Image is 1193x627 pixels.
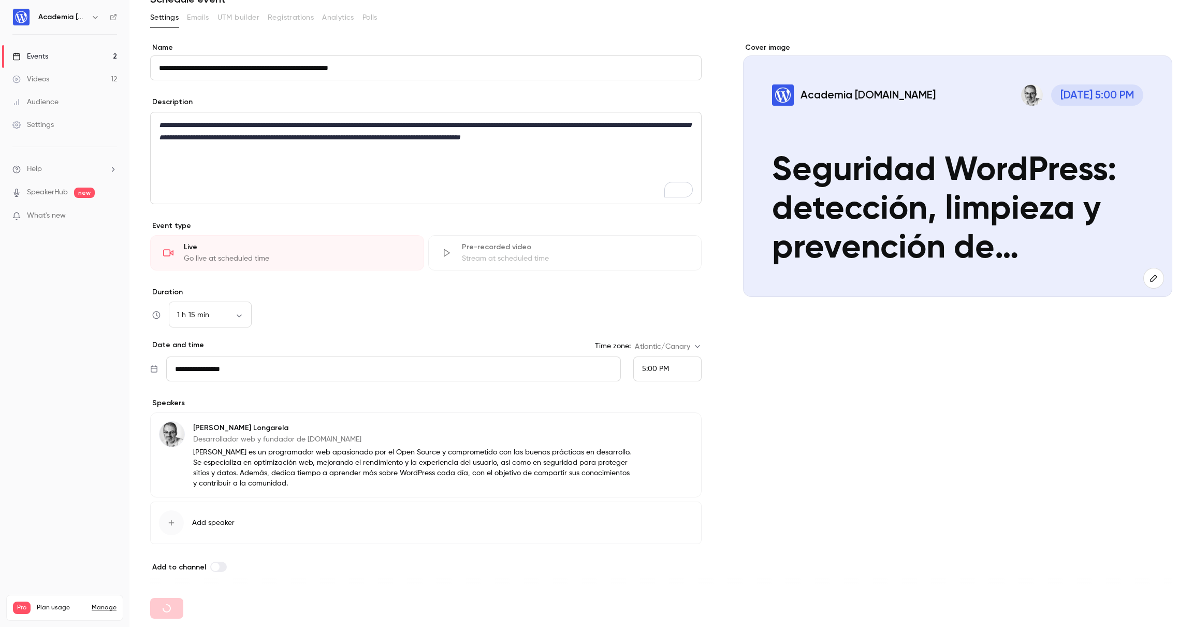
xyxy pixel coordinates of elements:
[13,9,30,25] img: Academia WordPress.com
[184,242,411,252] div: Live
[150,112,702,204] section: description
[166,357,621,381] input: Tue, Feb 17, 2026
[151,112,701,204] div: To enrich screen reader interactions, please activate Accessibility in Grammarly extension settings
[12,120,54,130] div: Settings
[151,112,701,204] div: editor
[169,310,252,320] div: 1 h 15 min
[772,151,1143,268] p: Seguridad WordPress: detección, limpieza y prevención de amenazas
[12,164,117,175] li: help-dropdown-opener
[187,12,209,23] span: Emails
[27,187,68,198] a: SpeakerHub
[150,221,702,231] p: Event type
[27,210,66,221] span: What's new
[12,51,48,62] div: Events
[150,502,702,544] button: Add speaker
[150,235,424,270] div: LiveGo live at scheduled time
[192,518,235,528] span: Add speaker
[801,88,936,102] p: Academia [DOMAIN_NAME]
[150,287,702,297] label: Duration
[37,604,85,612] span: Plan usage
[105,211,117,221] iframe: Noticeable Trigger
[1051,84,1143,106] span: [DATE] 5:00 PM
[362,12,377,23] span: Polls
[595,341,631,351] label: Time zone:
[150,42,702,53] label: Name
[150,9,179,26] button: Settings
[38,12,87,22] h6: Academia [DOMAIN_NAME]
[1021,84,1042,106] img: Carlos Longarela
[12,74,49,84] div: Videos
[322,12,354,23] span: Analytics
[150,97,193,107] label: Description
[92,604,117,612] a: Manage
[462,242,689,252] div: Pre-recorded video
[150,412,702,497] div: Carlos Longarela[PERSON_NAME] LongarelaDesarrollador web y fundador de [DOMAIN_NAME][PERSON_NAME]...
[184,253,411,264] div: Go live at scheduled time
[217,12,259,23] span: UTM builder
[74,188,95,198] span: new
[27,164,42,175] span: Help
[193,434,634,445] p: Desarrollador web y fundador de [DOMAIN_NAME]
[12,97,59,107] div: Audience
[743,42,1172,53] label: Cover image
[462,253,689,264] div: Stream at scheduled time
[193,423,634,433] p: [PERSON_NAME] Longarela
[159,422,184,447] img: Carlos Longarela
[772,84,793,106] img: Seguridad WordPress: detección, limpieza y prevención de amenazas
[268,12,314,23] span: Registrations
[635,341,702,352] div: Atlantic/Canary
[13,602,31,614] span: Pro
[642,365,669,373] span: 5:00 PM
[150,340,204,350] p: Date and time
[633,357,702,381] div: From
[193,447,634,489] p: [PERSON_NAME] es un programador web apasionado por el Open Source y comprometido con las buenas p...
[152,563,206,572] span: Add to channel
[428,235,702,270] div: Pre-recorded videoStream at scheduled time
[150,398,702,408] p: Speakers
